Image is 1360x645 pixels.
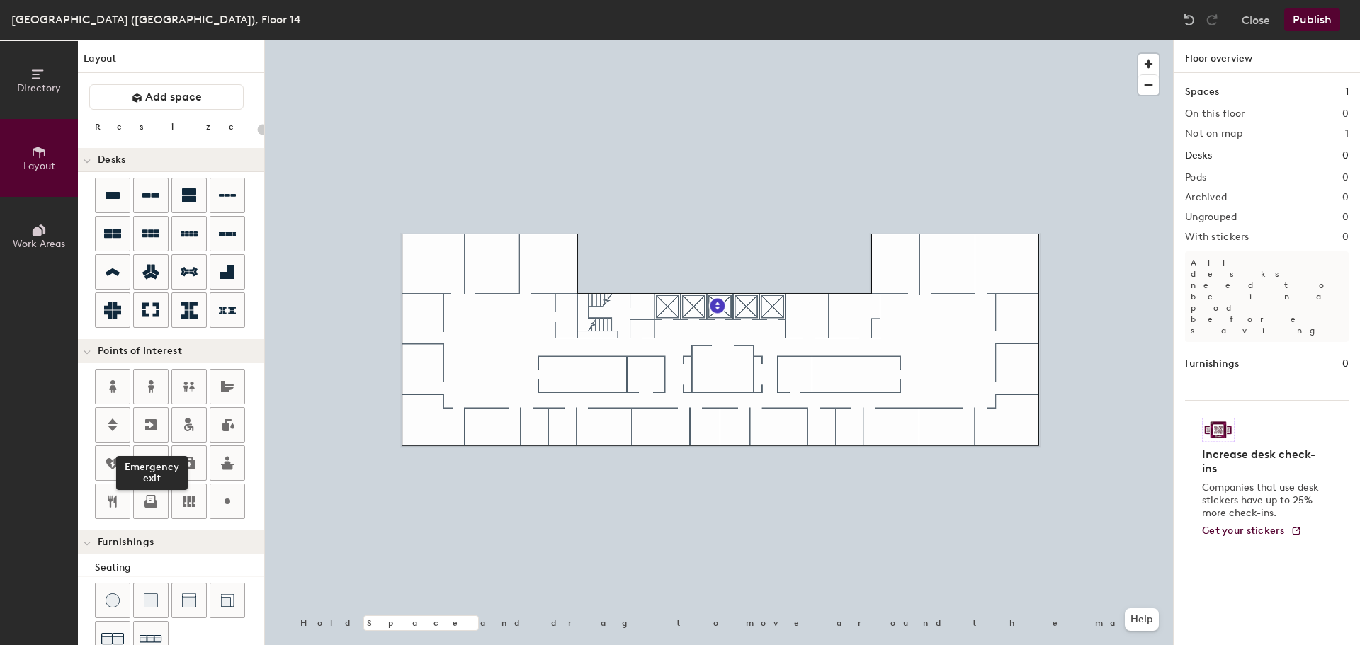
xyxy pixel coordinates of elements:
img: Redo [1205,13,1219,27]
a: Get your stickers [1202,525,1302,537]
h2: 0 [1342,212,1349,223]
h1: Layout [78,51,264,73]
span: Furnishings [98,537,154,548]
div: Resize [95,121,251,132]
h2: Pods [1185,172,1206,183]
span: Desks [98,154,125,166]
h4: Increase desk check-ins [1202,447,1323,476]
h2: Not on map [1185,128,1242,139]
button: Publish [1284,8,1340,31]
h2: Ungrouped [1185,212,1237,223]
button: Couch (corner) [210,583,245,618]
img: Stool [106,593,120,607]
h2: 0 [1342,172,1349,183]
h1: 1 [1345,84,1349,100]
button: Stool [95,583,130,618]
p: All desks need to be in a pod before saving [1185,251,1349,342]
span: Work Areas [13,238,65,250]
span: Directory [17,82,61,94]
h2: 0 [1342,108,1349,120]
h1: 0 [1342,356,1349,372]
h1: Floor overview [1174,40,1360,73]
h2: With stickers [1185,232,1249,243]
span: Layout [23,160,55,172]
h2: Archived [1185,192,1227,203]
button: Help [1125,608,1159,631]
h2: 0 [1342,232,1349,243]
img: Cushion [144,593,158,607]
span: Add space [145,90,202,104]
span: Points of Interest [98,346,182,357]
h1: Desks [1185,148,1212,164]
img: Sticker logo [1202,418,1235,442]
span: Get your stickers [1202,525,1285,537]
h1: Furnishings [1185,356,1239,372]
button: Add space [89,84,244,110]
button: Emergency exit [133,407,169,443]
h2: On this floor [1185,108,1245,120]
button: Couch (middle) [171,583,207,618]
img: Couch (middle) [182,593,196,607]
img: Couch (corner) [220,593,234,607]
div: Seating [95,560,264,576]
h2: 0 [1342,192,1349,203]
button: Close [1242,8,1270,31]
div: [GEOGRAPHIC_DATA] ([GEOGRAPHIC_DATA]), Floor 14 [11,11,301,28]
h1: 0 [1342,148,1349,164]
p: Companies that use desk stickers have up to 25% more check-ins. [1202,481,1323,520]
button: Cushion [133,583,169,618]
h2: 1 [1345,128,1349,139]
h1: Spaces [1185,84,1219,100]
img: Undo [1182,13,1196,27]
